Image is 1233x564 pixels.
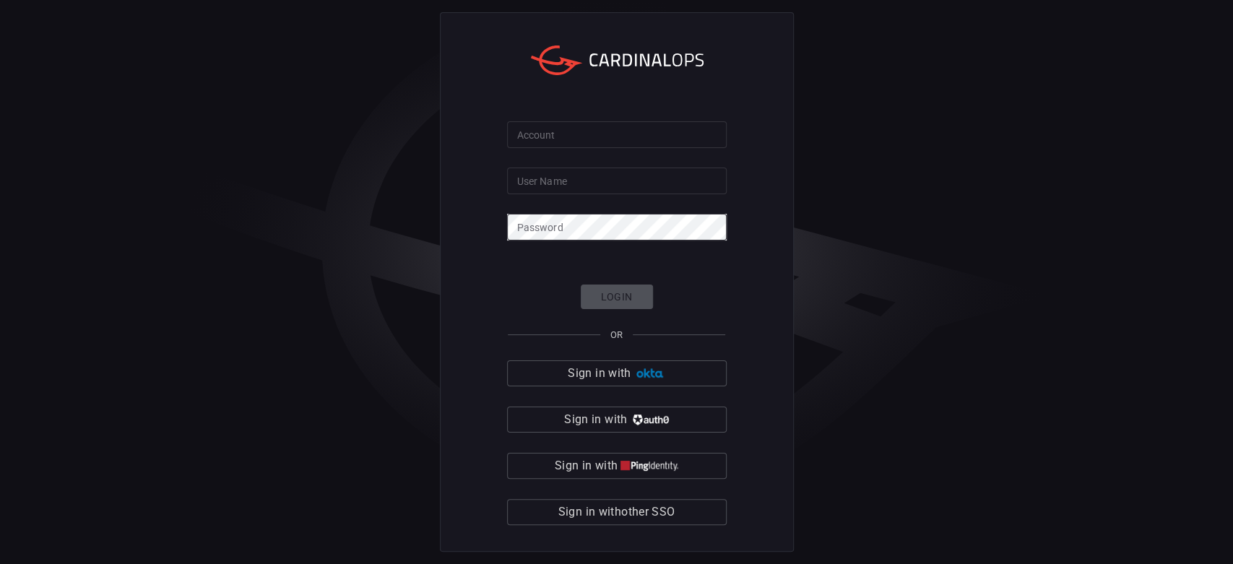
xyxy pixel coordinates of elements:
span: Sign in with [555,456,618,476]
span: Sign in with [568,363,631,383]
button: Sign in with [507,360,727,386]
img: Ad5vKXme8s1CQAAAABJRU5ErkJggg== [634,368,665,379]
img: vP8Hhh4KuCH8AavWKdZY7RZgAAAAASUVORK5CYII= [631,415,669,425]
input: Type your account [507,121,727,148]
span: Sign in with other SSO [558,502,675,522]
input: Type your user name [507,168,727,194]
button: Sign in with [507,453,727,479]
span: Sign in with [564,409,627,430]
button: Sign in with [507,407,727,433]
button: Sign in withother SSO [507,499,727,525]
span: OR [610,329,623,340]
img: quu4iresuhQAAAABJRU5ErkJggg== [620,461,678,472]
